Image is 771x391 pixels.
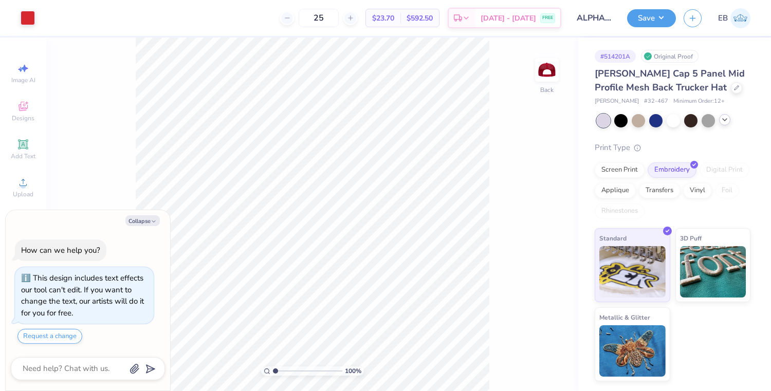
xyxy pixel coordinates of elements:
span: [PERSON_NAME] [595,97,639,106]
button: Request a change [17,329,82,344]
span: Designs [12,114,34,122]
img: Metallic & Glitter [599,325,666,377]
button: Collapse [125,215,160,226]
span: Metallic & Glitter [599,312,650,323]
img: Standard [599,246,666,297]
span: $23.70 [372,13,394,24]
span: [PERSON_NAME] Cap 5 Panel Mid Profile Mesh Back Trucker Hat [595,67,745,94]
div: Print Type [595,142,750,154]
div: Back [540,85,554,95]
div: Applique [595,183,636,198]
span: Standard [599,233,627,244]
img: Back [537,60,557,80]
div: This design includes text effects our tool can't edit. If you want to change the text, our artist... [21,273,144,318]
span: 3D Puff [680,233,702,244]
div: Screen Print [595,162,645,178]
img: Emily Breit [730,8,750,28]
div: Embroidery [648,162,696,178]
div: # 514201A [595,50,636,63]
span: Image AI [11,76,35,84]
div: Rhinestones [595,203,645,219]
span: # 32-467 [644,97,668,106]
img: 3D Puff [680,246,746,297]
div: Foil [715,183,739,198]
a: EB [718,8,750,28]
div: How can we help you? [21,245,100,255]
span: $592.50 [407,13,433,24]
input: – – [299,9,339,27]
div: Digital Print [700,162,749,178]
div: Transfers [639,183,680,198]
span: FREE [542,14,553,22]
span: EB [718,12,728,24]
span: [DATE] - [DATE] [481,13,536,24]
input: Untitled Design [569,8,619,28]
div: Vinyl [683,183,712,198]
span: 100 % [345,366,361,376]
span: Upload [13,190,33,198]
button: Save [627,9,676,27]
span: Minimum Order: 12 + [673,97,725,106]
span: Add Text [11,152,35,160]
div: Original Proof [641,50,699,63]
